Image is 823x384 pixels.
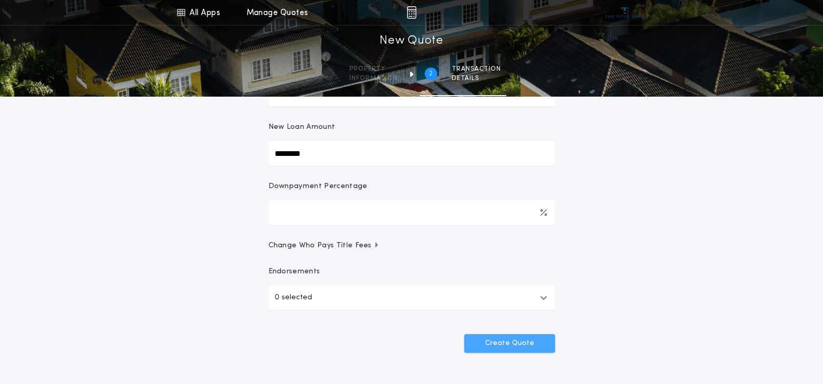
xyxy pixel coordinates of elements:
img: img [407,6,416,19]
button: 0 selected [268,285,555,310]
span: details [452,74,501,83]
span: Transaction [452,65,501,73]
input: New Loan Amount [268,141,555,166]
h1: New Quote [380,33,443,49]
input: Downpayment Percentage [268,200,555,225]
span: Change Who Pays Title Fees [268,241,380,251]
span: information [349,74,398,83]
h2: 2 [429,70,433,78]
button: Create Quote [464,334,555,353]
p: Endorsements [268,267,555,277]
p: Downpayment Percentage [268,181,368,192]
p: New Loan Amount [268,122,335,133]
p: 0 selected [275,292,312,304]
button: Change Who Pays Title Fees [268,241,555,251]
span: Property [349,65,398,73]
img: vs-icon [605,7,644,18]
